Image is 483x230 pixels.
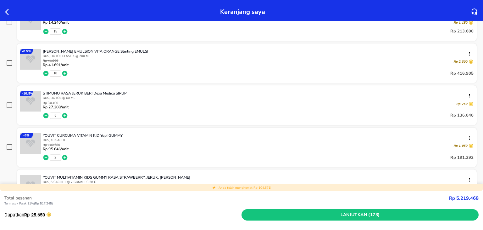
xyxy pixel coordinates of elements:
[43,147,69,151] p: Rp 95.646 /unit
[456,102,467,106] p: Rp 750
[20,49,33,54] div: - 0.5 %
[20,49,41,70] img: SCOTT'S EMULSION VITA ORANGE Sterling EMULSI
[43,20,69,25] p: Rp 14.240 /unit
[24,212,45,218] strong: Rp 25.650
[450,70,474,77] p: Rp 416.905
[43,175,469,180] p: YOUVIT MULTIVITAMIN KIDS GUMMY RASA STRAWBERRY, JERUK, [PERSON_NAME]
[53,71,57,76] button: 10
[20,91,41,112] img: STIMUNO RASA JERUK BERI Dexa Medica SIRUP
[220,6,265,17] p: Keranjang saya
[43,91,469,96] p: STIMUNO RASA JERUK BERI Dexa Medica SIRUP
[43,180,474,184] p: DUS, 6 SACHET @ 7 GUMMIES 28 G
[43,143,69,147] p: Rp 100.680
[43,63,69,67] p: Rp 41.691 /unit
[241,209,479,221] button: Lanjutkan (173)
[43,133,469,138] p: YOUVIT CURCUMA VITAMIN KID Yupi GUMMY
[212,186,216,190] img: total discount
[450,28,474,35] p: Rp 213.600
[20,175,41,196] img: YOUVIT MULTIVITAMIN KIDS GUMMY RASA STRAWBERRY, JERUK, NANAS Yupi
[449,195,479,201] strong: Rp 5.219.468
[53,29,57,34] button: 15
[43,54,474,58] p: DUS, BOTOL PLASTIK @ 200 ML
[43,138,474,142] p: DUS, 10 SACHET
[20,133,33,138] div: - 5 %
[453,144,467,148] p: Rp 1.050
[4,201,449,206] p: Termasuk Pajak 11% ( Rp 517.245 )
[54,155,56,160] button: 2
[450,154,474,161] p: Rp 191.292
[453,20,467,25] p: Rp 1.150
[20,91,33,96] div: - 10.5 %
[54,113,56,118] button: 5
[4,195,449,201] p: Total pesanan
[43,105,69,109] p: Rp 27.208 /unit
[453,60,467,64] p: Rp 2.300
[43,59,69,63] p: Rp 41.900
[450,112,474,119] p: Rp 136.040
[20,133,41,154] img: YOUVIT CURCUMA VITAMIN KID Yupi GUMMY
[4,211,241,218] p: Dapatkan
[43,49,469,54] p: [PERSON_NAME] EMULSION VITA ORANGE Sterling EMULSI
[244,211,476,219] span: Lanjutkan (173)
[43,96,474,100] p: DUS, BOTOL @ 60 ML
[43,101,69,105] p: Rp 30.400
